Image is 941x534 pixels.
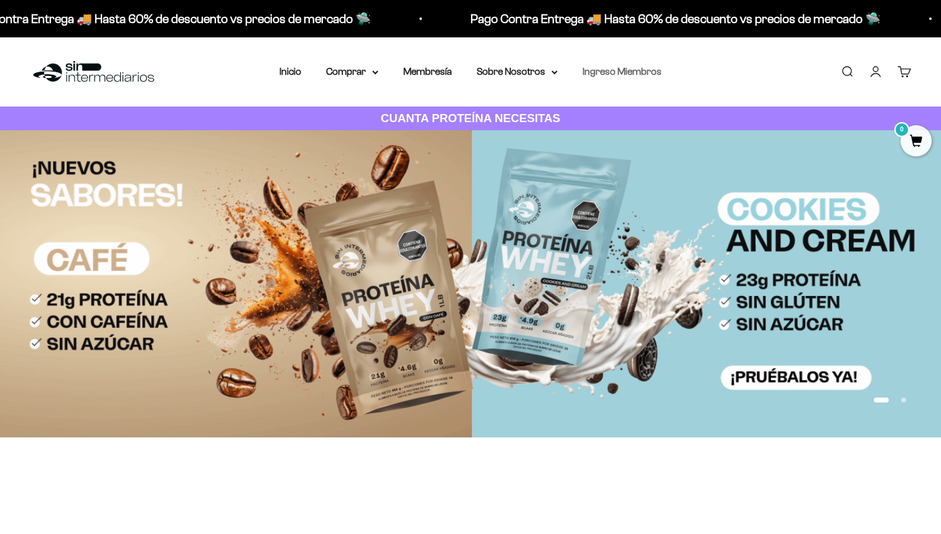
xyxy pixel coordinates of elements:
[894,122,909,137] mark: 0
[279,66,301,77] a: Inicio
[901,135,932,149] a: 0
[381,112,561,125] strong: CUANTA PROTEÍNA NECESITAS
[583,66,662,77] a: Ingreso Miembros
[403,66,452,77] a: Membresía
[477,64,558,80] summary: Sobre Nosotros
[326,64,378,80] summary: Comprar
[470,9,880,29] p: Pago Contra Entrega 🚚 Hasta 60% de descuento vs precios de mercado 🛸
